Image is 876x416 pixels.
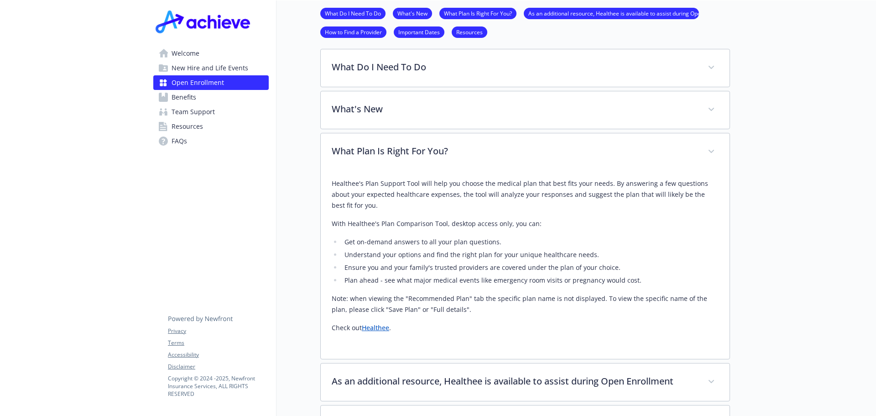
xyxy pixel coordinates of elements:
[439,9,516,17] a: What Plan Is Right For You?
[153,105,269,119] a: Team Support
[332,322,719,333] p: Check out .
[168,351,268,359] a: Accessibility
[153,75,269,90] a: Open Enrollment
[362,323,389,332] a: Healthee
[332,293,719,315] p: Note: when viewing the "Recommended Plan" tab the specific plan name is not displayed. To view th...
[394,27,444,36] a: Important Dates
[321,171,730,359] div: What Plan Is Right For You?
[153,134,269,148] a: FAQs
[172,75,224,90] span: Open Enrollment
[172,134,187,148] span: FAQs
[172,46,199,61] span: Welcome
[321,91,730,129] div: What's New
[172,119,203,134] span: Resources
[153,46,269,61] a: Welcome
[332,102,697,116] p: What's New
[172,61,248,75] span: New Hire and Life Events
[342,237,719,247] li: Get on-demand answers to all your plan questions.
[342,275,719,286] li: Plan ahead - see what major medical events like emergency room visits or pregnancy would cost.
[321,363,730,401] div: As an additional resource, Healthee is available to assist during Open Enrollment
[524,9,699,17] a: As an additional resource, Healthee is available to assist during Open Enrollment
[332,374,697,388] p: As an additional resource, Healthee is available to assist during Open Enrollment
[168,374,268,398] p: Copyright © 2024 - 2025 , Newfront Insurance Services, ALL RIGHTS RESERVED
[332,60,697,74] p: What Do I Need To Do
[321,133,730,171] div: What Plan Is Right For You?
[153,119,269,134] a: Resources
[332,218,719,229] p: With Healthee's Plan Comparison Tool, desktop access only, you can:
[153,61,269,75] a: New Hire and Life Events
[342,249,719,260] li: Understand your options and find the right plan for your unique healthcare needs.
[172,105,215,119] span: Team Support
[332,144,697,158] p: What Plan Is Right For You?
[172,90,196,105] span: Benefits
[320,27,386,36] a: How to Find a Provider
[452,27,487,36] a: Resources
[153,90,269,105] a: Benefits
[168,327,268,335] a: Privacy
[168,339,268,347] a: Terms
[332,178,719,211] p: Healthee's Plan Support Tool will help you choose the medical plan that best fits your needs. By ...
[321,49,730,87] div: What Do I Need To Do
[393,9,432,17] a: What's New
[342,262,719,273] li: Ensure you and your family's trusted providers are covered under the plan of your choice.
[168,363,268,371] a: Disclaimer
[320,9,386,17] a: What Do I Need To Do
